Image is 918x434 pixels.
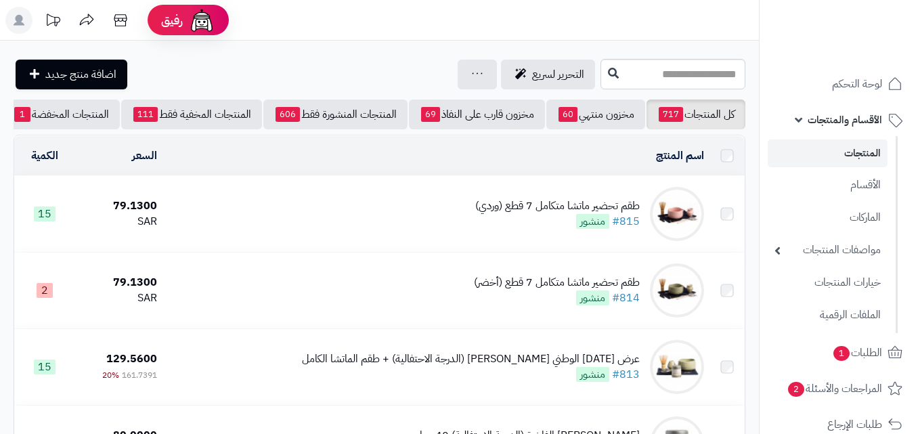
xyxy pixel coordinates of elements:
[81,214,157,230] div: SAR
[81,198,157,214] div: 79.1300
[647,100,745,129] a: كل المنتجات717
[276,107,300,122] span: 606
[612,366,640,383] a: #813
[421,107,440,122] span: 69
[133,107,158,122] span: 111
[768,68,910,100] a: لوحة التحكم
[650,263,704,318] img: طقم تحضير ماتشا متكامل 7 قطع (أخضر)
[832,74,882,93] span: لوحة التحكم
[612,290,640,306] a: #814
[768,301,888,330] a: الملفات الرقمية
[36,7,70,37] a: تحديثات المنصة
[768,268,888,297] a: خيارات المنتجات
[650,187,704,241] img: طقم تحضير ماتشا متكامل 7 قطع (وردي)
[656,148,704,164] a: اسم المنتج
[409,100,545,129] a: مخزون قارب على النفاذ69
[122,369,157,381] span: 161.7391
[2,100,120,129] a: المنتجات المخفضة1
[808,110,882,129] span: الأقسام والمنتجات
[546,100,645,129] a: مخزون منتهي60
[576,214,609,229] span: منشور
[659,107,683,122] span: 717
[576,367,609,382] span: منشور
[768,203,888,232] a: الماركات
[34,360,56,374] span: 15
[37,283,53,298] span: 2
[768,236,888,265] a: مواصفات المنتجات
[768,337,910,369] a: الطلبات1
[612,213,640,230] a: #815
[576,290,609,305] span: منشور
[826,38,905,66] img: logo-2.png
[34,207,56,221] span: 15
[768,139,888,167] a: المنتجات
[121,100,262,129] a: المنتجات المخفية فقط111
[31,148,58,164] a: الكمية
[532,66,584,83] span: التحرير لسريع
[16,60,127,89] a: اضافة منتج جديد
[768,171,888,200] a: الأقسام
[14,107,30,122] span: 1
[81,275,157,290] div: 79.1300
[45,66,116,83] span: اضافة منتج جديد
[161,12,183,28] span: رفيق
[263,100,408,129] a: المنتجات المنشورة فقط606
[475,198,640,214] div: طقم تحضير ماتشا متكامل 7 قطع (وردي)
[501,60,595,89] a: التحرير لسريع
[832,343,882,362] span: الطلبات
[102,369,119,381] span: 20%
[788,382,804,397] span: 2
[132,148,157,164] a: السعر
[787,379,882,398] span: المراجعات والأسئلة
[188,7,215,34] img: ai-face.png
[650,340,704,394] img: عرض اليوم الوطني ماتشا هوتاروبي (الدرجة الاحتفالية) + طقم الماتشا الكامل
[474,275,640,290] div: طقم تحضير ماتشا متكامل 7 قطع (أخضر)
[768,372,910,405] a: المراجعات والأسئلة2
[833,346,850,361] span: 1
[827,415,882,434] span: طلبات الإرجاع
[106,351,157,367] span: 129.5600
[302,351,640,367] div: عرض [DATE] الوطني [PERSON_NAME] (الدرجة الاحتفالية) + طقم الماتشا الكامل
[81,290,157,306] div: SAR
[559,107,577,122] span: 60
